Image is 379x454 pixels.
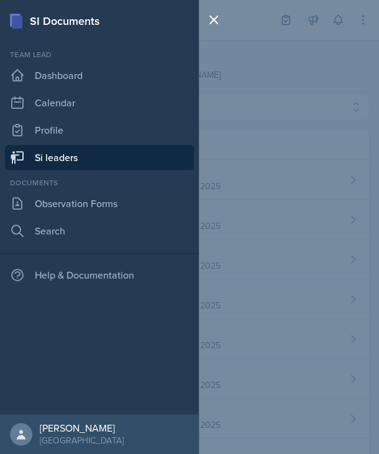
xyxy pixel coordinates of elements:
a: Profile [5,118,194,142]
div: Team lead [5,49,194,60]
a: Si leaders [5,145,194,170]
div: Help & Documentation [5,262,194,287]
div: [GEOGRAPHIC_DATA] [40,434,124,447]
a: Observation Forms [5,191,194,216]
div: Documents [5,177,194,188]
a: Search [5,218,194,243]
a: Calendar [5,90,194,115]
a: Dashboard [5,63,194,88]
div: [PERSON_NAME] [40,422,124,434]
